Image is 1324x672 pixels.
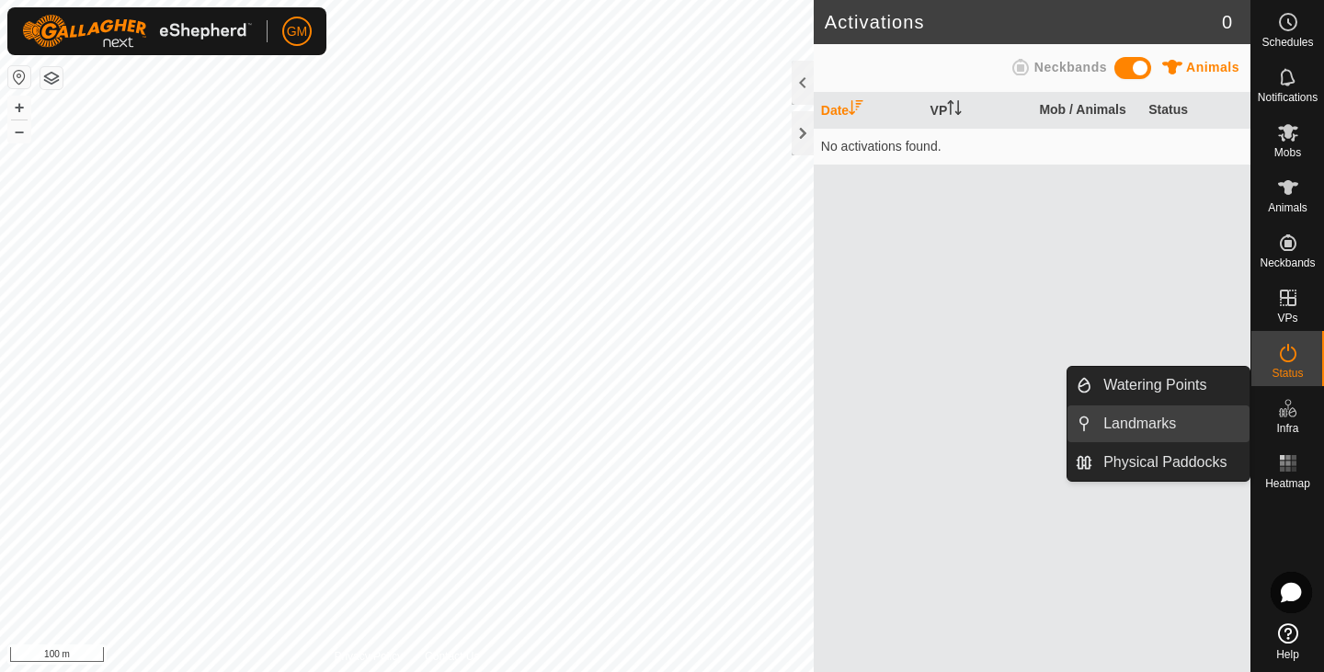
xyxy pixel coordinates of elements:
span: 0 [1222,8,1232,36]
a: Landmarks [1092,405,1250,442]
button: – [8,120,30,142]
a: Contact Us [425,648,479,665]
li: Watering Points [1067,367,1250,404]
span: Neckbands [1034,60,1107,74]
th: Date [814,93,923,129]
h2: Activations [825,11,1222,33]
span: Schedules [1261,37,1313,48]
p-sorticon: Activate to sort [947,103,962,118]
li: Landmarks [1067,405,1250,442]
span: Neckbands [1260,257,1315,268]
span: Notifications [1258,92,1318,103]
a: Physical Paddocks [1092,444,1250,481]
a: Help [1251,616,1324,667]
span: Mobs [1274,147,1301,158]
span: Infra [1276,423,1298,434]
span: Animals [1186,60,1239,74]
a: Privacy Policy [334,648,403,665]
span: GM [287,22,308,41]
span: Landmarks [1103,413,1176,435]
span: Watering Points [1103,374,1206,396]
button: Reset Map [8,66,30,88]
img: Gallagher Logo [22,15,252,48]
span: Animals [1268,202,1307,213]
td: No activations found. [814,128,1250,165]
span: Help [1276,649,1299,660]
span: Physical Paddocks [1103,451,1227,473]
a: Watering Points [1092,367,1250,404]
li: Physical Paddocks [1067,444,1250,481]
button: + [8,97,30,119]
button: Map Layers [40,67,63,89]
th: VP [923,93,1033,129]
span: VPs [1277,313,1297,324]
p-sorticon: Activate to sort [849,103,863,118]
th: Mob / Animals [1032,93,1141,129]
span: Status [1272,368,1303,379]
span: Heatmap [1265,478,1310,489]
th: Status [1141,93,1250,129]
